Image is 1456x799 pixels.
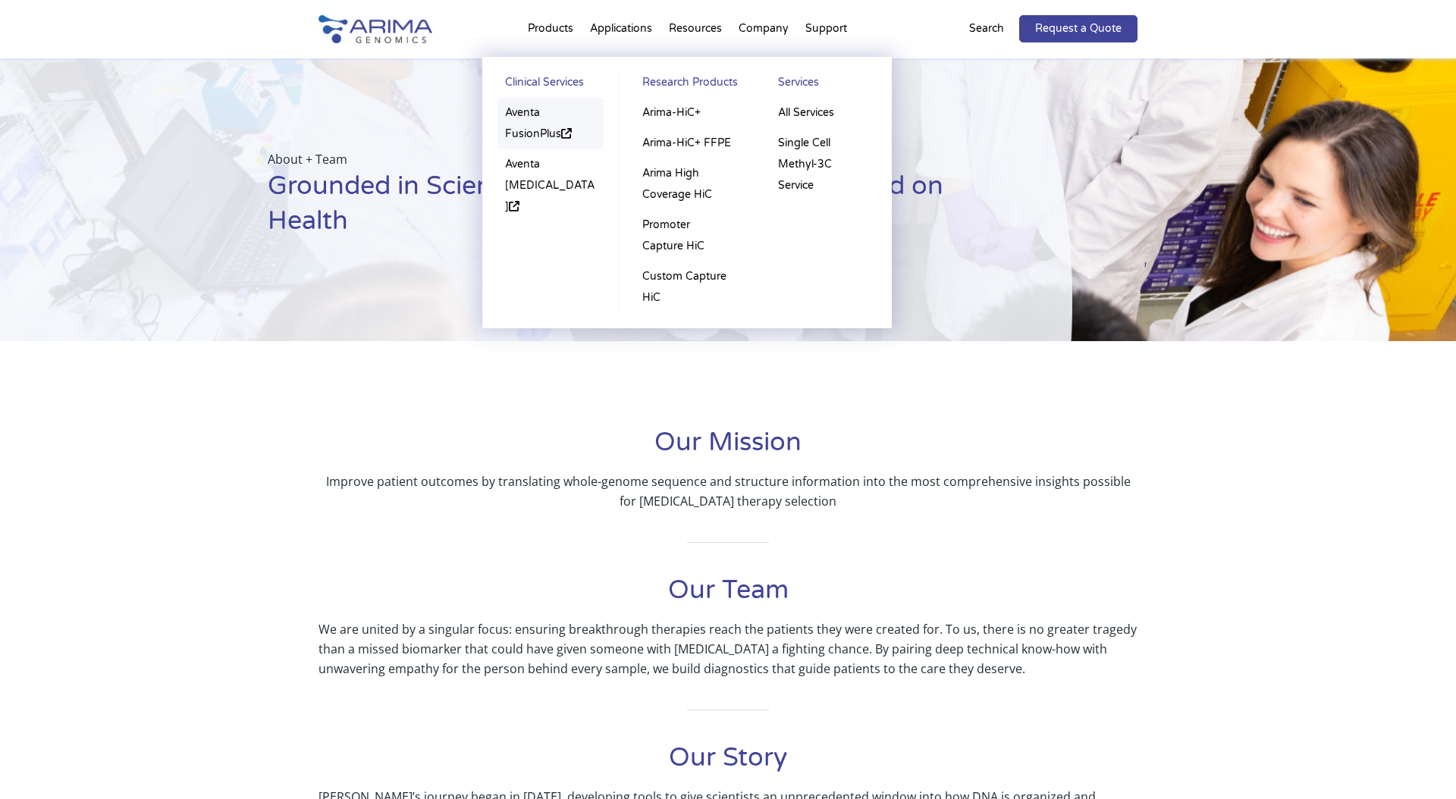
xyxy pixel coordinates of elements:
h1: Our Mission [318,425,1137,472]
p: About + Team [268,149,996,169]
p: We are united by a singular focus: ensuring breakthrough therapies reach the patients they were c... [318,619,1137,678]
p: Search [969,19,1004,39]
h1: Our Team [318,573,1137,619]
a: Services [770,72,877,98]
a: Arima High Coverage HiC [635,158,740,210]
a: Single Cell Methyl-3C Service [770,128,877,201]
a: Promoter Capture HiC [635,210,740,262]
a: Custom Capture HiC [635,262,740,313]
img: Arima-Genomics-logo [318,15,432,43]
a: Clinical Services [497,72,604,98]
a: Aventa FusionPlus [497,98,604,149]
a: All Services [770,98,877,128]
a: Research Products [635,72,740,98]
a: Request a Quote [1019,15,1137,42]
h1: Grounded in Science, Driven by Innovation, Focused on Health [268,169,996,250]
h1: Our Story [318,741,1137,787]
a: Aventa [MEDICAL_DATA] [497,149,604,222]
p: Improve patient outcomes by translating whole-genome sequence and structure information into the ... [318,472,1137,511]
a: Arima-HiC+ [635,98,740,128]
a: Arima-HiC+ FFPE [635,128,740,158]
